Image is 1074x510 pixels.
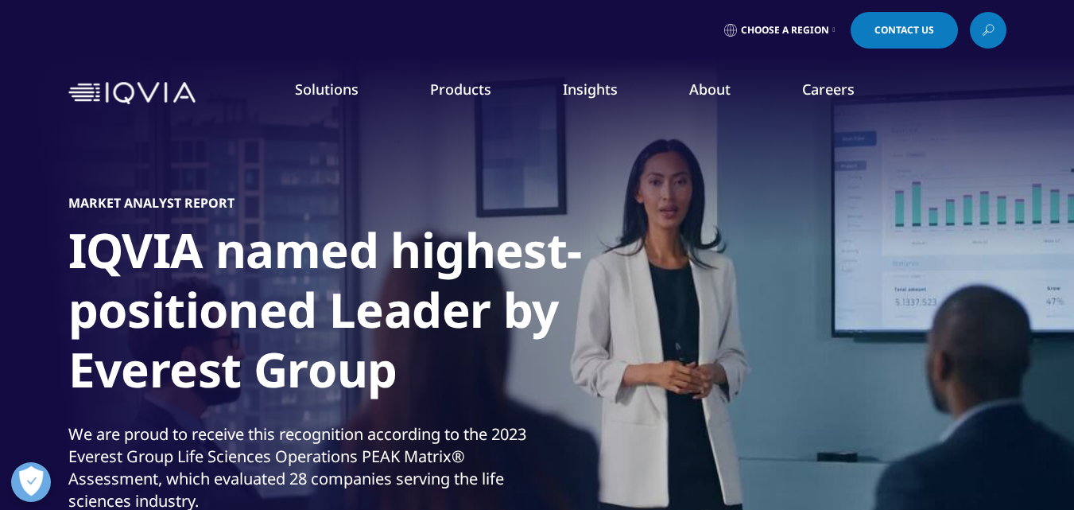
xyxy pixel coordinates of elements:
[563,80,618,99] a: Insights
[802,80,855,99] a: Careers
[295,80,359,99] a: Solutions
[741,24,829,37] span: Choose a Region
[430,80,491,99] a: Products
[11,462,51,502] button: Abrir preferências
[68,195,235,211] h5: Market Analyst Report
[689,80,731,99] a: About
[874,25,934,35] span: Contact Us
[851,12,958,49] a: Contact Us
[68,220,665,409] h1: IQVIA named highest-positioned Leader by Everest Group
[202,56,1006,130] nav: Primary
